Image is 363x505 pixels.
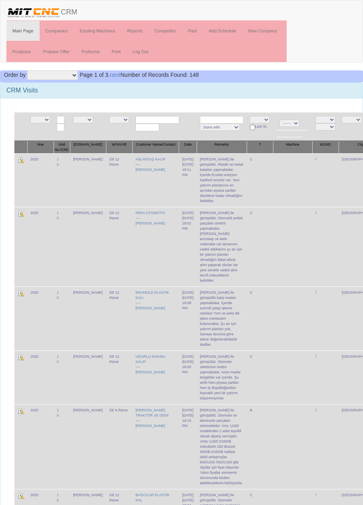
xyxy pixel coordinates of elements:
[182,295,193,311] div: [DATE] 18:08 PM
[132,153,179,207] td: ----
[106,404,132,489] td: 33/ 4 /None
[247,287,273,351] td: C
[136,370,165,374] a: [PERSON_NAME]
[312,207,339,287] td: /
[203,21,242,41] a: Add Schedule
[136,306,165,310] a: [PERSON_NAME]
[132,404,179,489] td: ----
[27,153,54,207] td: 2025
[57,493,59,497] a: 1
[136,157,165,161] a: ASLANTAŞ KALIP
[312,153,339,207] td: /
[136,291,169,300] a: ERAMOLD PLASTİK KALI
[242,21,283,41] a: New Company
[136,355,166,364] a: UĞURLU MAKİNA KALIP
[132,287,179,351] td: ----
[27,207,54,287] td: 2025
[182,413,193,429] div: [DATE] 16:15 PM
[80,72,110,78] span: Page 1 of 3.
[132,207,179,287] td: ----
[18,290,24,297] img: Edit
[54,141,70,154] th: Visit No./CNC
[70,351,106,404] td: [PERSON_NAME]
[70,153,106,207] td: [PERSON_NAME]
[106,207,132,287] td: 33/ 12 /None
[70,141,106,154] th: [DOMAIN_NAME]
[106,287,132,351] td: 33/ 12 /None
[179,404,197,489] td: [DATE]
[312,287,339,351] td: /
[27,141,54,154] th: Year
[76,42,106,62] a: Proforma
[179,207,197,287] td: [DATE]
[247,112,273,141] td: Last St.
[57,162,59,166] a: 0
[197,287,247,351] td: [PERSON_NAME] ile görüşüldü kalıp imalatı yapmaktalar. İçeride sunmill yatay işleme merkezi Ycm v...
[179,141,197,154] th: Date
[18,210,24,217] img: Edit
[40,21,74,41] a: Companies
[74,21,121,41] a: Existing Machines
[136,168,165,172] a: [PERSON_NAME]
[57,413,59,417] a: 0
[148,21,182,41] a: Competitor
[18,408,24,414] img: Edit
[106,351,132,404] td: 33/ 12 /None
[106,153,132,207] td: 33/ 12 /None
[0,0,83,20] a: CRM
[247,404,273,489] td: B
[182,359,193,375] div: [DATE] 18:00 PM
[57,498,59,502] a: 0
[57,408,59,412] a: 1
[136,408,169,417] a: [PERSON_NAME] TRAKTÖR VE DEMİ
[37,42,75,62] a: Prepare Offer
[18,354,24,361] img: Edit
[247,153,273,207] td: C
[182,216,193,231] div: [DATE] 18:02 PM
[132,141,179,154] th: Customer Name/Contact
[179,351,197,404] td: [DATE]
[27,404,54,489] td: 2025
[136,424,165,428] a: [PERSON_NAME]
[57,291,59,295] a: 1
[182,21,203,41] a: Past
[247,351,273,404] td: C
[179,287,197,351] td: [DATE]
[197,404,247,489] td: [PERSON_NAME] ile görüşüldü. Otomotiv ve demiryolu parçaları üretmekteler. Vmc 1160l modelinden 2...
[57,360,59,364] a: 0
[197,141,247,154] th: Remarks
[106,42,127,62] a: Print
[197,351,247,404] td: [PERSON_NAME] ile görüşüldü. Otomotiv sektörüne üretim yapmaktalar. Arion marka tezgahlar var içe...
[136,211,165,215] a: FERA OTOMOTİV
[27,287,54,351] td: 2025
[6,6,61,18] img: header.png
[70,287,106,351] td: [PERSON_NAME]
[6,87,357,94] h3: CRM Visits
[27,351,54,404] td: 2025
[80,72,199,78] span: Number of Records Found: 148
[6,42,37,62] a: Postpone
[136,221,165,225] a: [PERSON_NAME]
[57,355,59,359] a: 1
[197,153,247,207] td: [PERSON_NAME] ile görüşüldü. Plastik ve metal kalıpları yapmaktalar. İçeride Ecowin erezyon hartf...
[312,404,339,489] td: /
[247,141,273,154] th: T
[312,141,339,154] th: M1/M2
[127,42,154,62] a: Log Out
[106,141,132,154] th: W/VA/VB
[57,216,59,220] a: 0
[121,21,149,41] a: Reports
[273,141,312,154] th: Machine
[110,72,120,78] a: next
[136,493,170,502] a: BAĞCILAR PLASTİK KAL
[312,351,339,404] td: /
[70,404,106,489] td: [PERSON_NAME]
[18,157,24,163] img: Edit
[182,162,193,178] div: [DATE] 18:11 PM
[132,351,179,404] td: ----
[70,207,106,287] td: [PERSON_NAME]
[18,493,24,499] img: Edit
[57,296,59,300] a: 0
[57,211,59,215] a: 1
[6,21,40,41] a: Main Page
